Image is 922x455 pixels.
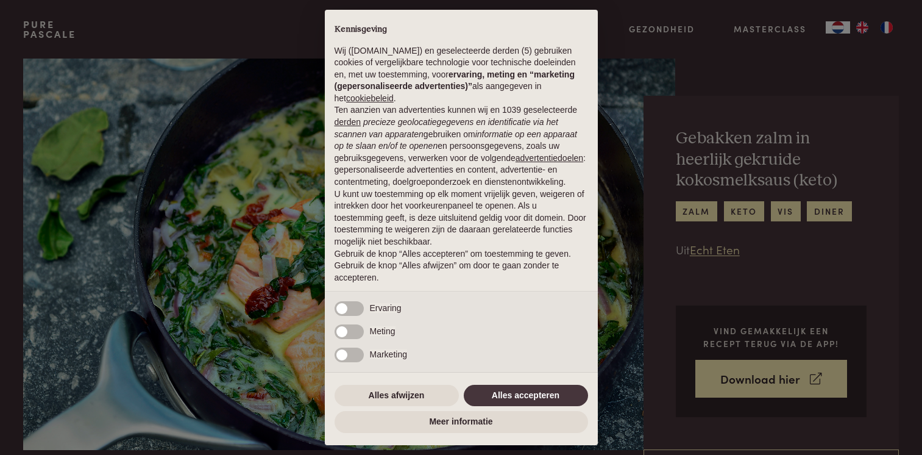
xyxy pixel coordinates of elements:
button: derden [335,116,361,129]
p: Gebruik de knop “Alles accepteren” om toestemming te geven. Gebruik de knop “Alles afwijzen” om d... [335,248,588,284]
button: Alles afwijzen [335,385,459,407]
span: Marketing [370,349,407,359]
span: Meting [370,326,395,336]
button: Meer informatie [335,411,588,433]
em: informatie op een apparaat op te slaan en/of te openen [335,129,578,151]
span: Ervaring [370,303,402,313]
button: advertentiedoelen [516,152,583,165]
button: Alles accepteren [464,385,588,407]
a: cookiebeleid [346,93,394,103]
p: Ten aanzien van advertenties kunnen wij en 1039 geselecteerde gebruiken om en persoonsgegevens, z... [335,104,588,188]
p: Wij ([DOMAIN_NAME]) en geselecteerde derden (5) gebruiken cookies of vergelijkbare technologie vo... [335,45,588,105]
p: U kunt uw toestemming op elk moment vrijelijk geven, weigeren of intrekken door het voorkeurenpan... [335,188,588,248]
em: precieze geolocatiegegevens en identificatie via het scannen van apparaten [335,117,558,139]
h2: Kennisgeving [335,24,588,35]
strong: ervaring, meting en “marketing (gepersonaliseerde advertenties)” [335,70,575,91]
